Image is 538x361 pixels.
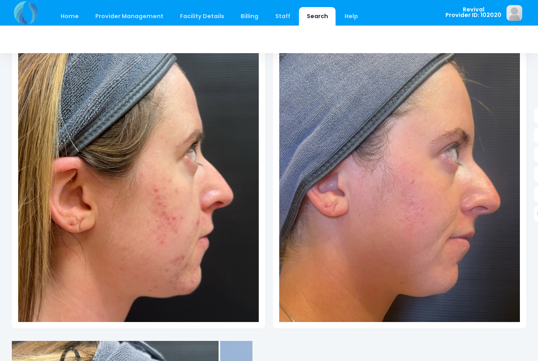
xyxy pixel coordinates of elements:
[506,5,522,21] img: image
[53,7,86,26] a: Home
[445,7,501,18] span: Revival Provider ID: 102020
[173,7,232,26] a: Facility Details
[87,7,171,26] a: Provider Management
[267,7,298,26] a: Staff
[337,7,366,26] a: Help
[233,7,266,26] a: Billing
[299,7,336,26] a: Search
